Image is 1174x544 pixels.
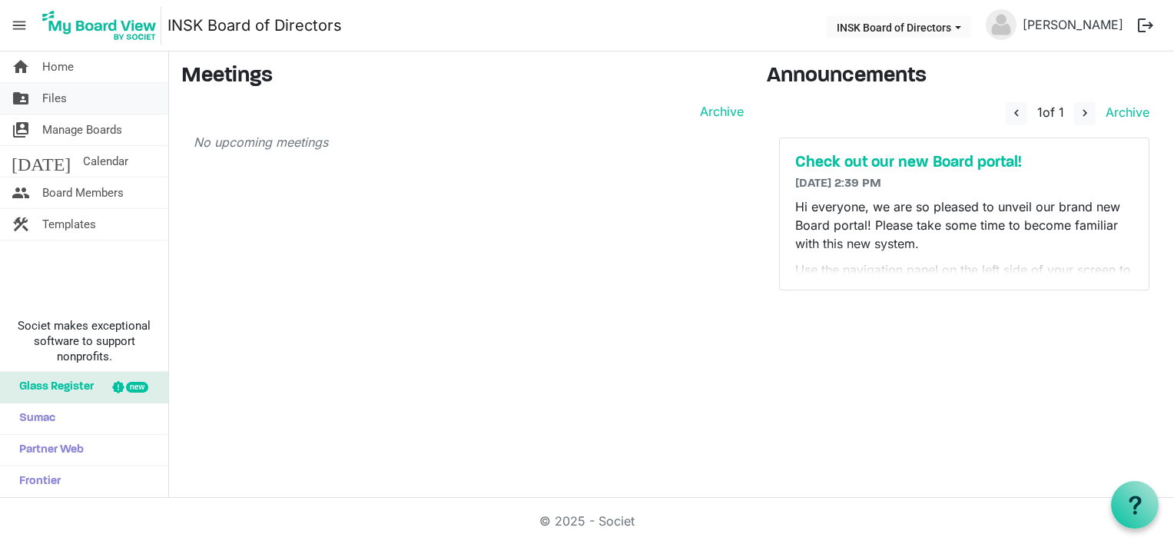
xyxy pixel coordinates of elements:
[1129,9,1162,41] button: logout
[42,114,122,145] span: Manage Boards
[1074,102,1096,125] button: navigate_next
[7,318,161,364] span: Societ makes exceptional software to support nonprofits.
[795,197,1133,253] p: Hi everyone, we are so pleased to unveil our brand new Board portal! Please take some time to bec...
[12,403,55,434] span: Sumac
[1099,104,1149,120] a: Archive
[167,10,342,41] a: INSK Board of Directors
[795,154,1133,172] a: Check out our new Board portal!
[539,513,635,529] a: © 2025 - Societ
[767,64,1162,90] h3: Announcements
[12,372,94,403] span: Glass Register
[5,11,34,40] span: menu
[1006,102,1027,125] button: navigate_before
[42,51,74,82] span: Home
[181,64,744,90] h3: Meetings
[42,209,96,240] span: Templates
[1037,104,1064,120] span: of 1
[38,6,167,45] a: My Board View Logo
[38,6,161,45] img: My Board View Logo
[1016,9,1129,40] a: [PERSON_NAME]
[12,83,30,114] span: folder_shared
[126,382,148,393] div: new
[12,177,30,208] span: people
[42,83,67,114] span: Files
[12,146,71,177] span: [DATE]
[795,177,881,190] span: [DATE] 2:39 PM
[194,133,744,151] p: No upcoming meetings
[12,51,30,82] span: home
[1037,104,1043,120] span: 1
[694,102,744,121] a: Archive
[83,146,128,177] span: Calendar
[1010,106,1023,120] span: navigate_before
[827,16,971,38] button: INSK Board of Directors dropdownbutton
[1078,106,1092,120] span: navigate_next
[12,114,30,145] span: switch_account
[12,466,61,497] span: Frontier
[795,260,1133,334] p: Use the navigation panel on the left side of your screen to find . You can find many documents he...
[12,435,84,466] span: Partner Web
[12,209,30,240] span: construction
[42,177,124,208] span: Board Members
[986,9,1016,40] img: no-profile-picture.svg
